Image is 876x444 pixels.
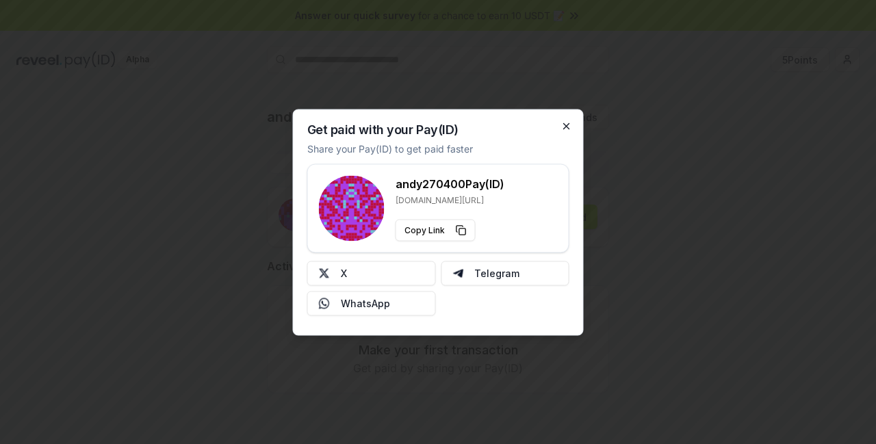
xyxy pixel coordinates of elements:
h3: andy270400 Pay(ID) [396,175,504,192]
button: X [307,261,436,285]
button: WhatsApp [307,291,436,315]
img: Whatsapp [319,298,330,309]
img: Telegram [452,267,463,278]
h2: Get paid with your Pay(ID) [307,123,459,135]
p: [DOMAIN_NAME][URL] [396,194,504,205]
img: X [319,267,330,278]
button: Telegram [441,261,569,285]
p: Share your Pay(ID) to get paid faster [307,141,473,155]
button: Copy Link [396,219,476,241]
